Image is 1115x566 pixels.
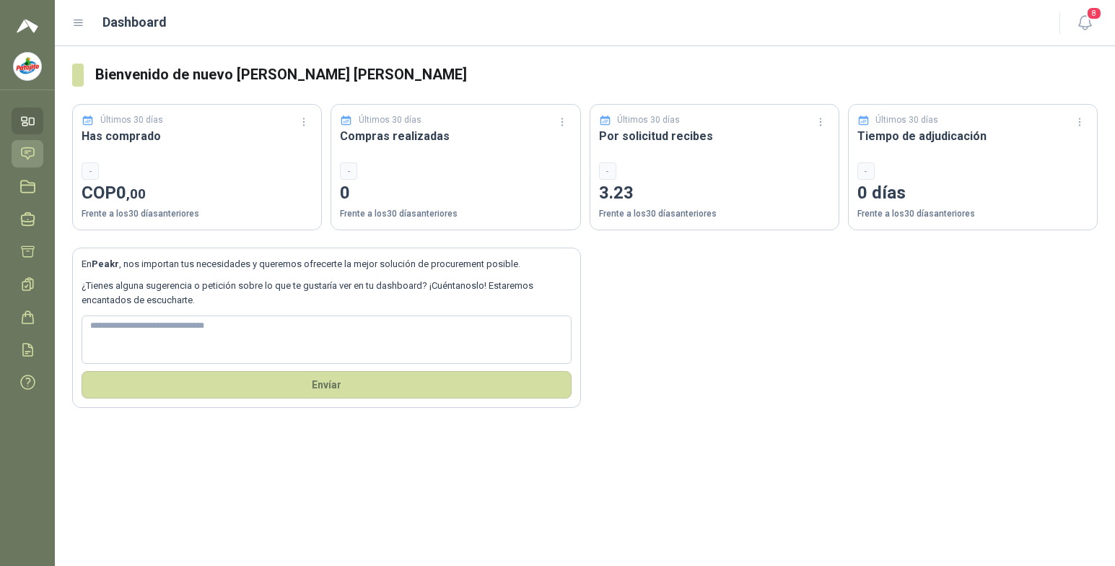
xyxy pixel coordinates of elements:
p: Últimos 30 días [875,113,938,127]
h3: Compras realizadas [340,127,571,145]
button: 8 [1072,10,1098,36]
div: - [857,162,875,180]
h3: Has comprado [82,127,312,145]
p: COP [82,180,312,207]
p: ¿Tienes alguna sugerencia o petición sobre lo que te gustaría ver en tu dashboard? ¡Cuéntanoslo! ... [82,279,572,308]
p: Últimos 30 días [100,113,163,127]
h3: Bienvenido de nuevo [PERSON_NAME] [PERSON_NAME] [95,64,1098,86]
b: Peakr [92,258,119,269]
div: - [599,162,616,180]
h3: Por solicitud recibes [599,127,830,145]
p: Frente a los 30 días anteriores [82,207,312,221]
span: 0 [116,183,146,203]
h1: Dashboard [102,12,167,32]
p: Últimos 30 días [617,113,680,127]
p: En , nos importan tus necesidades y queremos ofrecerte la mejor solución de procurement posible. [82,257,572,271]
p: Frente a los 30 días anteriores [599,207,830,221]
div: - [82,162,99,180]
p: 0 [340,180,571,207]
p: Frente a los 30 días anteriores [857,207,1088,221]
div: - [340,162,357,180]
p: Frente a los 30 días anteriores [340,207,571,221]
p: 0 días [857,180,1088,207]
img: Company Logo [14,53,41,80]
span: 8 [1086,6,1102,20]
p: 3.23 [599,180,830,207]
p: Últimos 30 días [359,113,421,127]
span: ,00 [126,186,146,202]
h3: Tiempo de adjudicación [857,127,1088,145]
img: Logo peakr [17,17,38,35]
button: Envíar [82,371,572,399]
